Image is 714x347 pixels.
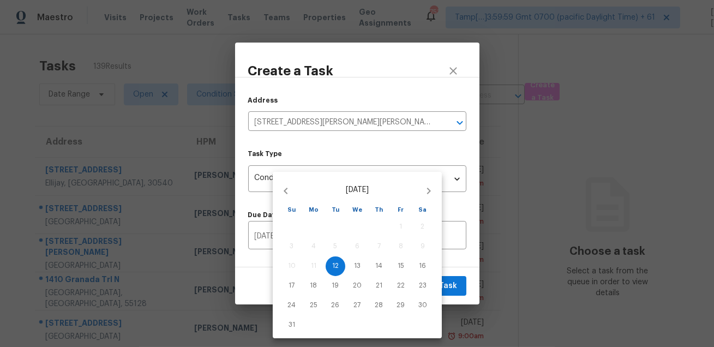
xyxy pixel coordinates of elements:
p: 14 [376,261,383,271]
span: Sa [413,205,433,215]
p: 21 [376,281,382,290]
p: 29 [397,301,405,310]
button: 20 [347,276,367,296]
p: 25 [310,301,317,310]
span: Th [369,205,389,215]
p: 12 [332,261,339,271]
button: 28 [369,296,389,315]
span: Fr [391,205,411,215]
p: 27 [354,301,361,310]
button: 22 [391,276,411,296]
button: 25 [304,296,323,315]
button: 18 [304,276,323,296]
p: 24 [288,301,296,310]
button: 19 [326,276,345,296]
button: 29 [391,296,411,315]
p: 19 [332,281,339,290]
button: 17 [282,276,302,296]
p: 22 [397,281,405,290]
p: 15 [398,261,404,271]
p: 13 [354,261,361,271]
button: 15 [391,256,411,276]
p: 28 [375,301,383,310]
span: Tu [326,205,345,215]
span: Mo [304,205,323,215]
p: 26 [332,301,340,310]
p: 30 [418,301,427,310]
button: 24 [282,296,302,315]
p: 17 [289,281,295,290]
p: [DATE] [299,184,416,196]
span: Su [282,205,302,215]
button: 27 [347,296,367,315]
button: 31 [282,315,302,335]
button: 14 [369,256,389,276]
p: 23 [419,281,427,290]
span: We [347,205,367,215]
p: 31 [289,320,295,330]
button: 23 [413,276,433,296]
button: 12 [326,256,345,276]
button: 13 [347,256,367,276]
p: 16 [419,261,427,271]
button: 21 [369,276,389,296]
p: 20 [353,281,362,290]
p: 18 [310,281,317,290]
button: 26 [326,296,345,315]
button: 16 [413,256,433,276]
button: 30 [413,296,433,315]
